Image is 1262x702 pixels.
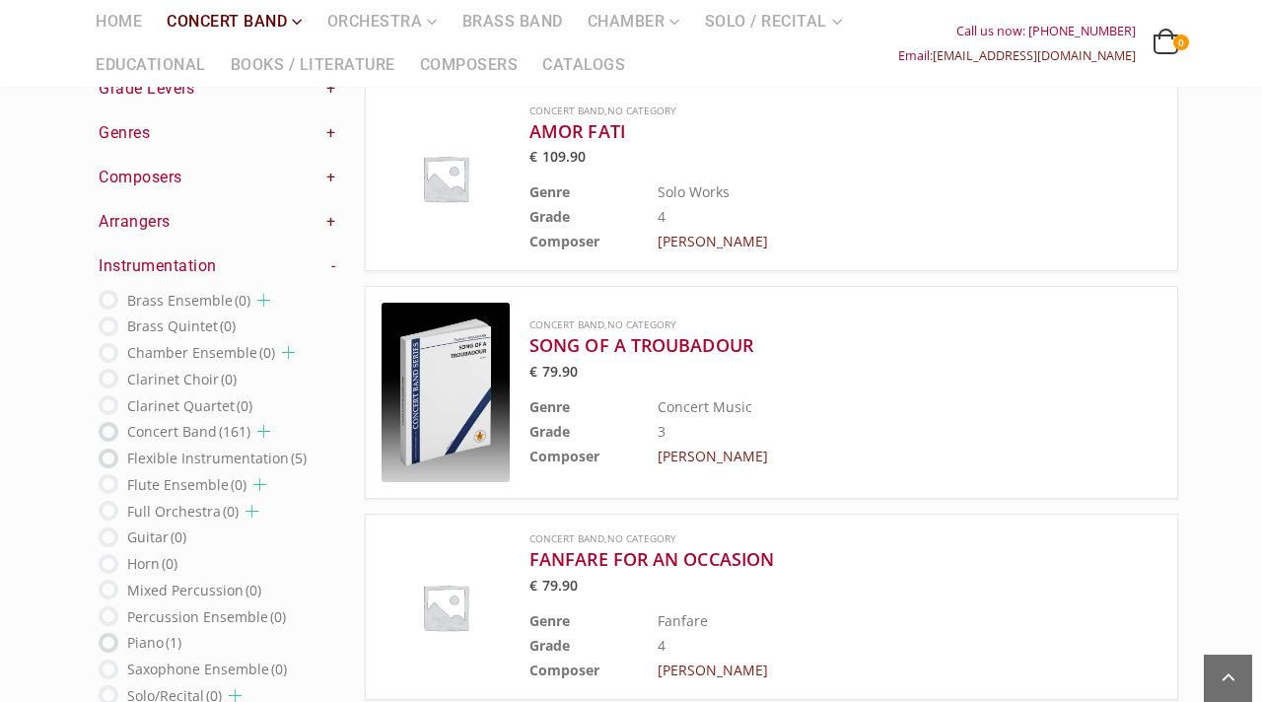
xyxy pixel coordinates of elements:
[257,294,270,307] a: Сhild list opener
[271,660,287,678] span: (0)
[127,367,237,391] label: Clarinet Choir
[229,689,242,702] a: Сhild list opener
[171,527,186,546] span: (0)
[529,636,570,655] b: Grade
[529,207,570,226] b: Grade
[529,611,570,630] b: Genre
[282,346,295,359] a: Сhild list opener
[221,370,237,388] span: (0)
[245,581,261,599] span: (0)
[219,422,250,441] span: (161)
[127,340,275,365] label: Chamber Ensemble
[529,547,1063,571] a: FANFARE FOR AN OCCASION
[1173,35,1189,50] span: 0
[658,204,1063,229] td: 4
[658,608,1063,633] td: Fanfare
[326,78,336,100] a: +
[326,122,336,144] a: +
[99,211,335,233] h4: Arrangers
[245,505,258,518] a: Сhild list opener
[529,104,604,117] a: Concert Band
[291,449,307,467] span: (5)
[99,78,335,100] h4: Grade Levels
[382,543,510,671] img: Placeholder
[529,103,1063,119] span: ,
[529,147,537,166] span: €
[127,551,177,576] label: Horn
[253,478,266,491] a: Сhild list opener
[127,578,261,602] label: Mixed Percussion
[607,104,676,117] a: No Category
[658,661,768,679] a: [PERSON_NAME]
[223,502,239,521] span: (0)
[127,446,307,470] label: Flexible Instrumentation
[898,43,1136,68] div: Email:
[529,362,578,381] bdi: 79.90
[658,447,768,465] a: [PERSON_NAME]
[127,630,181,655] label: Piano
[658,394,1063,419] td: Concert Music
[529,232,599,250] b: Composer
[529,422,570,441] b: Grade
[270,607,286,626] span: (0)
[382,114,510,243] img: Placeholder
[127,393,252,418] label: Clarinet Quartet
[99,122,335,144] h4: Genres
[658,633,1063,658] td: 4
[127,657,287,681] label: Saxophone Ensemble
[408,43,530,87] a: Composers
[529,362,537,381] span: €
[127,472,246,497] label: Flute Ensemble
[898,19,1136,43] div: Call us now: [PHONE_NUMBER]
[529,317,604,331] a: Concert Band
[127,314,236,338] label: Brass Quintet
[529,661,599,679] b: Composer
[607,531,676,545] a: No Category
[529,182,570,201] b: Genre
[166,633,181,652] span: (1)
[326,211,336,233] a: +
[127,419,250,444] label: Concert Band
[529,333,1063,357] a: SONG OF A TROUBADOUR
[162,554,177,573] span: (0)
[326,167,336,188] a: +
[529,316,1063,333] span: ,
[529,576,578,595] bdi: 79.90
[529,531,604,545] a: Concert Band
[658,419,1063,444] td: 3
[331,255,336,277] a: -
[237,396,252,415] span: (0)
[257,425,270,438] a: Сhild list opener
[259,343,275,362] span: (0)
[529,530,1063,547] span: ,
[219,43,407,87] a: Books / Literature
[658,232,768,250] a: [PERSON_NAME]
[529,397,570,416] b: Genre
[529,576,537,595] span: €
[231,475,246,494] span: (0)
[127,499,239,524] label: Full Orchestra
[529,147,587,166] bdi: 109.90
[84,43,218,87] a: Educational
[99,255,335,277] h4: Instrumentation
[607,317,676,331] a: No Category
[99,167,335,188] h4: Composers
[127,288,250,313] label: Brass Ensemble
[530,43,637,87] a: Catalogs
[127,604,286,629] label: Percussion Ensemble
[529,447,599,465] b: Composer
[235,291,250,310] span: (0)
[933,47,1136,64] a: [EMAIL_ADDRESS][DOMAIN_NAME]
[220,316,236,335] span: (0)
[529,119,1063,143] a: AMOR FATI
[658,179,1063,204] td: Solo Works
[127,525,186,549] label: Guitar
